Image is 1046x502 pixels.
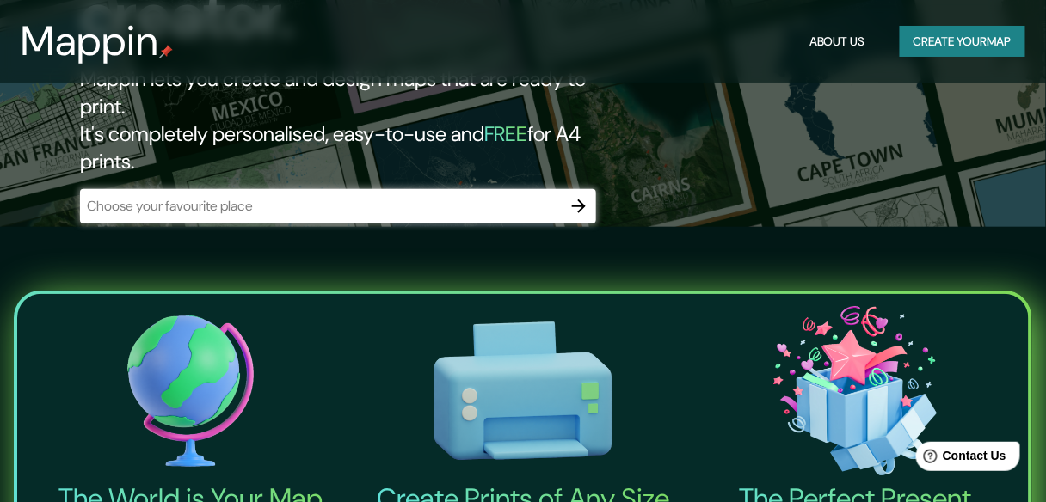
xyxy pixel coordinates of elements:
[893,435,1027,483] iframe: Help widget launcher
[803,26,872,58] button: About Us
[360,301,686,481] img: Create Prints of Any Size-icon
[28,301,354,481] img: The World is Your Map-icon
[692,301,1018,481] img: The Perfect Present-icon
[900,26,1025,58] button: Create yourmap
[21,17,159,65] h3: Mappin
[80,196,562,216] input: Choose your favourite place
[80,65,603,175] h2: Mappin lets you create and design maps that are ready to print. It's completely personalised, eas...
[484,120,528,147] h5: FREE
[159,45,173,58] img: mappin-pin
